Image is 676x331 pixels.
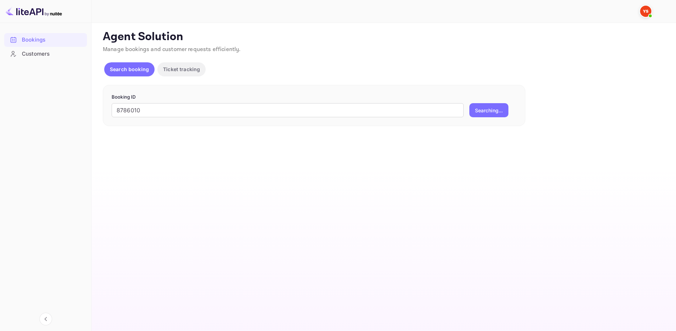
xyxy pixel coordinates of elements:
input: Enter Booking ID (e.g., 63782194) [112,103,464,117]
div: Bookings [22,36,83,44]
span: Manage bookings and customer requests efficiently. [103,46,241,53]
p: Ticket tracking [163,65,200,73]
div: Bookings [4,33,87,47]
a: Customers [4,47,87,60]
button: Searching... [469,103,508,117]
p: Search booking [110,65,149,73]
div: Customers [22,50,83,58]
img: LiteAPI logo [6,6,62,17]
div: Customers [4,47,87,61]
button: Collapse navigation [39,313,52,325]
img: Yandex Support [640,6,651,17]
p: Booking ID [112,94,517,101]
a: Bookings [4,33,87,46]
p: Agent Solution [103,30,663,44]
